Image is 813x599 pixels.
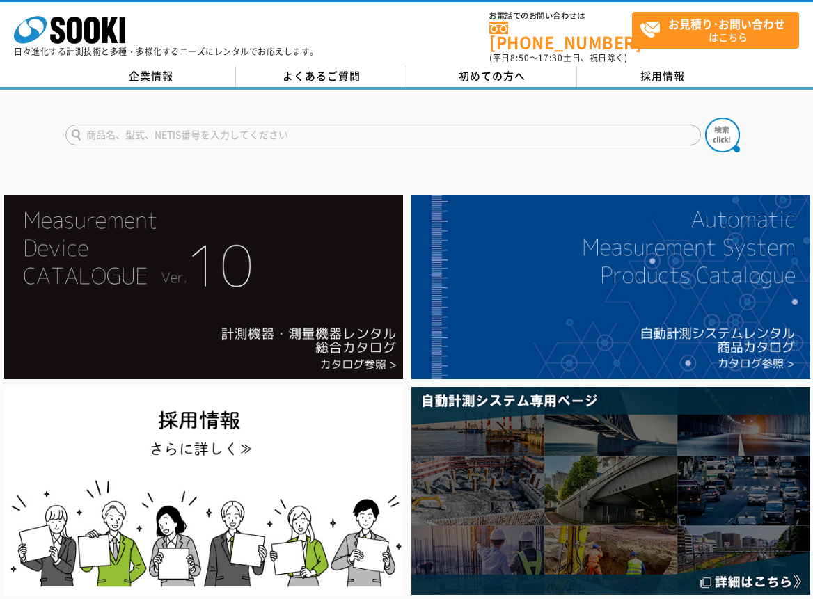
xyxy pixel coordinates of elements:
[577,66,748,87] a: 採用情報
[14,47,319,56] p: 日々進化する計測技術と多種・多様化するニーズにレンタルでお応えします。
[640,13,798,47] span: はこちら
[236,66,406,87] a: よくあるご質問
[459,68,526,83] span: 初めての方へ
[65,66,236,87] a: 企業情報
[65,125,701,145] input: 商品名、型式、NETIS番号を入力してください
[406,66,577,87] a: 初めての方へ
[705,118,740,152] img: btn_search.png
[411,195,810,379] img: 自動計測システムカタログ
[489,51,627,64] span: (平日 ～ 土日、祝日除く)
[489,12,632,20] span: お電話でのお問い合わせは
[538,51,563,64] span: 17:30
[4,387,403,594] img: SOOKI recruit
[411,387,810,594] img: 自動計測システム専用ページ
[632,12,799,49] a: お見積り･お問い合わせはこちら
[510,51,530,64] span: 8:50
[4,195,403,379] img: Catalog Ver10
[668,15,785,32] strong: お見積り･お問い合わせ
[489,22,632,50] a: [PHONE_NUMBER]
